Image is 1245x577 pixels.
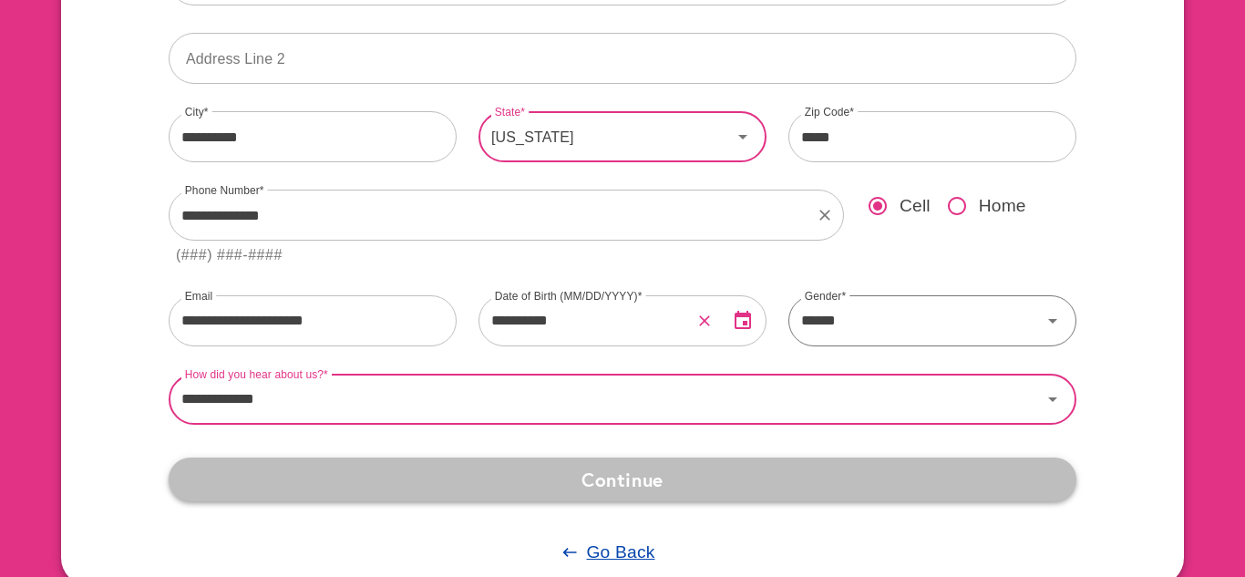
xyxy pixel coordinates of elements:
[183,463,1062,496] span: Continue
[1042,310,1064,332] svg: Icon
[721,299,765,343] button: Open Date Picker
[586,542,654,562] u: Go Back
[169,458,1076,501] button: Continue
[979,193,1026,220] span: Home
[732,126,754,148] svg: Icon
[900,193,931,220] span: Cell
[693,309,716,333] button: Clear
[1042,388,1064,410] svg: Icon
[176,243,283,268] div: (###) ###-####
[478,111,732,162] div: [US_STATE]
